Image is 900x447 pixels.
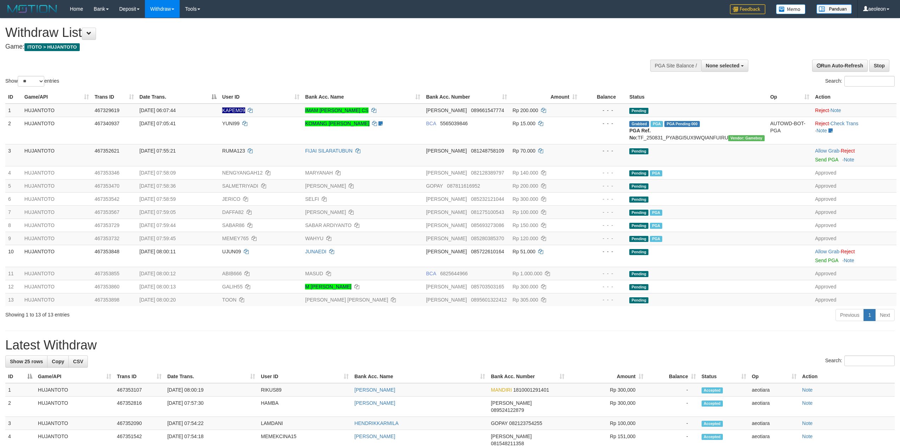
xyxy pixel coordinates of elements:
[5,76,59,87] label: Show entries
[626,90,767,104] th: Status
[10,359,43,364] span: Show 25 rows
[140,297,176,303] span: [DATE] 08:00:20
[5,90,22,104] th: ID
[728,135,764,141] span: Vendor URL: https://payment21.1velocity.biz
[5,166,22,179] td: 4
[629,249,648,255] span: Pending
[844,355,895,366] input: Search:
[567,383,646,397] td: Rp 300,000
[836,309,864,321] a: Previous
[35,417,114,430] td: HUJANTOTO
[92,90,137,104] th: Trans ID: activate to sort column ascending
[491,387,512,393] span: MANDIRI
[22,192,92,205] td: HUJANTOTO
[816,128,827,133] a: Note
[5,417,35,430] td: 3
[471,107,504,113] span: Copy 089661547774 to clipboard
[471,209,504,215] span: Copy 081275100543 to clipboard
[140,121,176,126] span: [DATE] 07:05:41
[5,219,22,232] td: 8
[305,148,353,154] a: FIJAI SILARATUBUN
[5,232,22,245] td: 9
[513,222,538,228] span: Rp 150.000
[646,417,699,430] td: -
[22,232,92,245] td: HUJANTOTO
[629,121,649,127] span: Grabbed
[749,397,799,417] td: aeotiara
[471,196,504,202] span: Copy 085232121044 to clipboard
[629,108,648,114] span: Pending
[650,170,662,176] span: Marked by aeotiara
[513,271,542,276] span: Rp 1.000.000
[702,434,723,440] span: Accepted
[95,236,119,241] span: 467353732
[767,90,812,104] th: Op: activate to sort column ascending
[831,121,859,126] a: Check Trans
[222,249,241,254] span: UJUN09
[699,370,749,383] th: Status: activate to sort column ascending
[471,249,504,254] span: Copy 085722610164 to clipboard
[583,169,624,176] div: - - -
[354,420,398,426] a: HENDRIKKARMILA
[513,297,538,303] span: Rp 305.000
[491,441,524,446] span: Copy 081548211358 to clipboard
[510,90,580,104] th: Amount: activate to sort column ascending
[869,60,889,72] a: Stop
[426,209,467,215] span: [PERSON_NAME]
[22,293,92,306] td: HUJANTOTO
[140,271,176,276] span: [DATE] 08:00:12
[140,196,176,202] span: [DATE] 07:58:59
[5,43,593,50] h4: Game:
[35,383,114,397] td: HUJANTOTO
[305,284,351,289] a: M [PERSON_NAME]
[24,43,80,51] span: ITOTO > HUJANTOTO
[513,196,538,202] span: Rp 300.000
[702,421,723,427] span: Accepted
[440,121,468,126] span: Copy 5565039846 to clipboard
[583,296,624,303] div: - - -
[583,270,624,277] div: - - -
[140,148,176,154] span: [DATE] 07:55:21
[701,60,748,72] button: None selected
[22,245,92,267] td: HUJANTOTO
[650,210,662,216] span: Marked by aeotiara
[73,359,83,364] span: CSV
[5,308,370,318] div: Showing 1 to 13 of 13 entries
[440,271,468,276] span: Copy 6825644966 to clipboard
[447,183,480,189] span: Copy 087811616952 to clipboard
[222,236,249,241] span: MEMEY765
[35,370,114,383] th: Game/API: activate to sort column ascending
[583,147,624,154] div: - - -
[567,417,646,430] td: Rp 100,000
[68,355,88,368] a: CSV
[5,293,22,306] td: 13
[22,267,92,280] td: HUJANTOTO
[95,121,119,126] span: 467340937
[583,248,624,255] div: - - -
[730,4,765,14] img: Feedback.jpg
[5,383,35,397] td: 1
[812,205,896,219] td: Approved
[812,192,896,205] td: Approved
[22,179,92,192] td: HUJANTOTO
[513,249,536,254] span: Rp 51.000
[222,107,245,113] span: Nama rekening ada tanda titik/strip, harap diedit
[426,148,467,154] span: [PERSON_NAME]
[812,166,896,179] td: Approved
[646,397,699,417] td: -
[222,271,242,276] span: ABIB666
[305,196,319,202] a: SELFI
[140,170,176,176] span: [DATE] 07:58:09
[258,417,351,430] td: LAMDANI
[583,195,624,203] div: - - -
[305,170,333,176] a: MARYANAH
[5,144,22,166] td: 3
[664,121,700,127] span: PGA Pending
[513,284,538,289] span: Rp 300.000
[812,267,896,280] td: Approved
[629,223,648,229] span: Pending
[629,148,648,154] span: Pending
[812,219,896,232] td: Approved
[629,170,648,176] span: Pending
[22,166,92,179] td: HUJANTOTO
